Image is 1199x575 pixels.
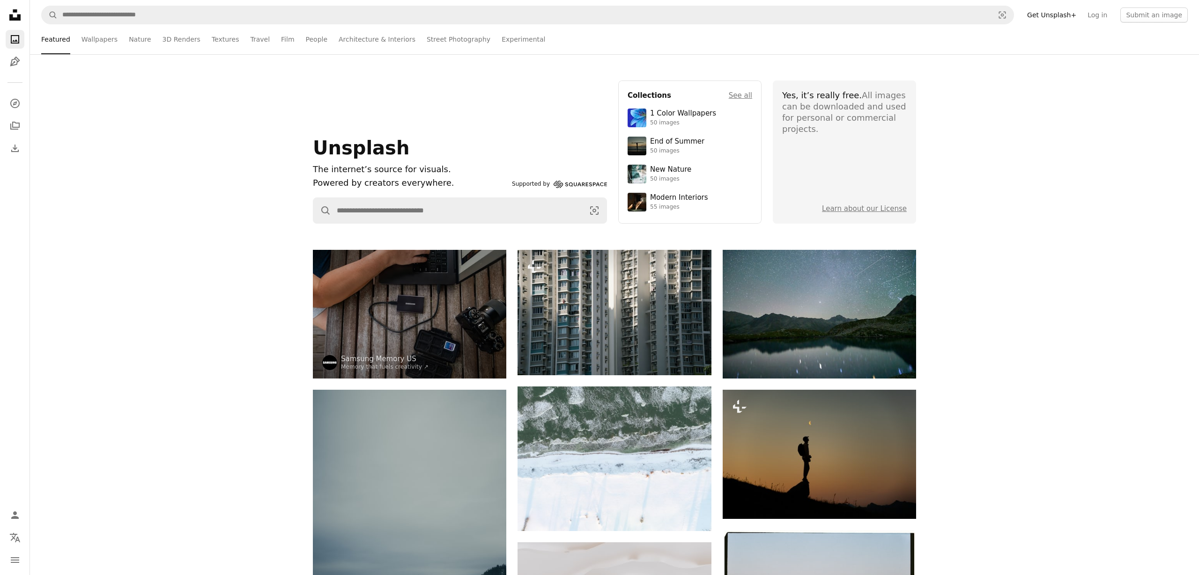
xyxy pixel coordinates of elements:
a: Snow covered landscape with frozen water [518,454,711,463]
span: Yes, it’s really free. [782,90,862,100]
a: Collections [6,116,24,135]
form: Find visuals sitewide [313,197,607,224]
a: Illustrations [6,52,24,71]
button: Search Unsplash [42,6,58,24]
div: 55 images [650,204,708,211]
div: New Nature [650,165,691,175]
a: Street Photography [427,24,490,54]
a: Download History [6,139,24,158]
a: End of Summer50 images [628,137,752,155]
a: Silhouette of a hiker looking at the moon at sunset. [723,450,916,458]
h4: Collections [628,90,671,101]
p: Powered by creators everywhere. [313,176,508,190]
a: Surfer walking on a misty beach with surfboard [313,531,506,539]
a: Memory that fuels creativity ↗ [341,364,429,370]
a: 1 Color Wallpapers50 images [628,109,752,127]
a: Travel [250,24,270,54]
a: Architecture & Interiors [339,24,415,54]
div: 1 Color Wallpapers [650,109,716,118]
a: Photos [6,30,24,49]
a: Log in [1082,7,1113,22]
a: Log in / Sign up [6,506,24,524]
button: Search Unsplash [313,198,331,223]
a: Starry night sky over a calm mountain lake [723,310,916,318]
img: Snow covered landscape with frozen water [518,386,711,531]
img: premium_photo-1747189286942-bc91257a2e39 [628,193,646,211]
a: Modern Interiors55 images [628,193,752,211]
div: 50 images [650,119,716,127]
img: premium_photo-1754398386796-ea3dec2a6302 [628,137,646,155]
div: All images can be downloaded and used for personal or commercial projects. [782,90,907,135]
form: Find visuals sitewide [41,6,1014,24]
div: 50 images [650,175,691,183]
a: Learn about our License [822,204,907,213]
a: 3D Renders [163,24,200,54]
a: People [306,24,328,54]
img: Silhouette of a hiker looking at the moon at sunset. [723,390,916,518]
a: Get Unsplash+ [1021,7,1082,22]
img: Starry night sky over a calm mountain lake [723,250,916,378]
button: Visual search [991,6,1014,24]
a: Experimental [502,24,545,54]
img: Person typing on laptop with external hard drive and camera. [313,250,506,378]
a: Textures [212,24,239,54]
a: Supported by [512,179,607,190]
a: See all [729,90,752,101]
span: Unsplash [313,137,409,159]
a: New Nature50 images [628,165,752,183]
a: Tall apartment buildings with many windows and balconies. [518,308,711,316]
a: Nature [129,24,151,54]
a: Film [281,24,294,54]
div: Modern Interiors [650,193,708,203]
a: Wallpapers [81,24,118,54]
img: Go to Samsung Memory US's profile [322,355,337,370]
div: End of Summer [650,137,704,146]
button: Language [6,528,24,547]
img: Tall apartment buildings with many windows and balconies. [518,250,711,375]
button: Visual search [582,198,607,223]
img: premium_photo-1755037089989-422ee333aef9 [628,165,646,183]
img: premium_photo-1688045582333-c8b6961773e0 [628,109,646,127]
button: Submit an image [1120,7,1188,22]
a: Person typing on laptop with external hard drive and camera. [313,310,506,318]
a: Samsung Memory US [341,354,429,364]
a: Explore [6,94,24,113]
h1: The internet’s source for visuals. [313,163,508,176]
div: 50 images [650,147,704,155]
button: Menu [6,551,24,569]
